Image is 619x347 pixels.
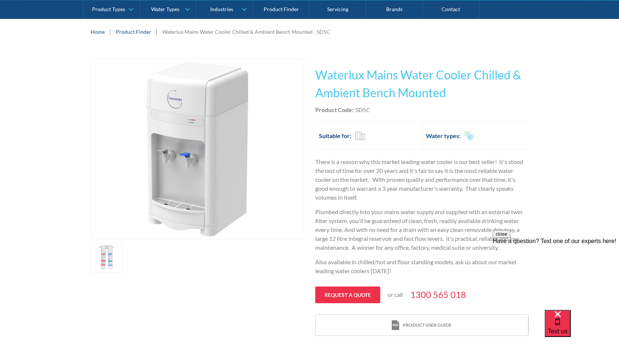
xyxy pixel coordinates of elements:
[315,258,529,275] p: Also available in chilled/hot and floor standing models, ask us about our market leading water co...
[426,131,460,140] h2: Water types:
[388,290,403,299] p: or call
[151,6,179,12] div: Water Types
[91,28,105,36] a: Home
[315,207,529,252] p: Plumbed directly into your mains water supply and supplied with an external twin filter system, y...
[315,106,354,113] strong: Product Code:
[107,59,287,239] img: Waterlux Mains Water Cooler Chilled & Ambient Bench Mounted - SD5C
[315,157,529,202] p: There is a reason why this market leading water cooler is our best seller! It's stood the test of...
[403,322,452,328] div: Product user guide
[315,287,380,303] a: Request a quote
[116,28,151,36] a: Product Finder
[545,310,619,347] iframe: podium webchat widget bubble
[315,66,529,102] h1: Waterlux Mains Water Cooler Chilled & Ambient Bench Mounted
[392,320,399,330] img: print icon
[316,315,528,336] a: print iconProduct user guide
[493,230,619,319] iframe: podium webchat widget prompt
[319,131,351,140] h2: Suitable for:
[91,243,123,273] a: open lightbox
[355,105,370,114] div: SD5C
[155,27,159,36] div: |
[410,288,466,301] a: 1300 565 018
[108,27,112,36] div: |
[92,6,125,12] div: Product Types
[162,28,330,36] div: Waterlux Mains Water Cooler Chilled & Ambient Bench Mounted - SD5C
[210,6,233,12] div: Industries
[91,59,304,239] a: open lightbox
